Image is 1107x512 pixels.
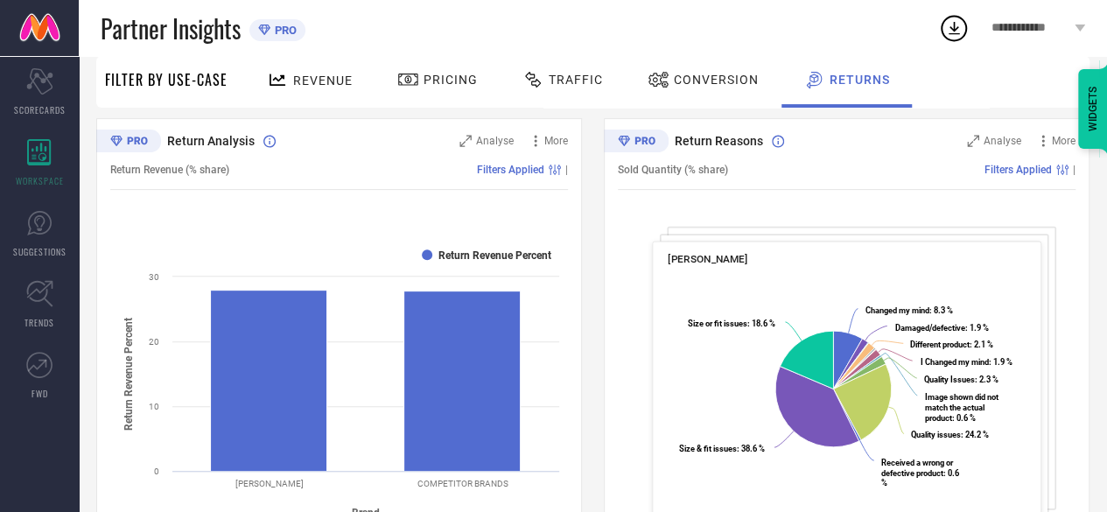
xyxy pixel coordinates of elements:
tspan: Quality Issues [923,375,974,384]
span: [PERSON_NAME] [668,253,747,265]
span: Filter By Use-Case [105,69,228,90]
text: Return Revenue Percent [438,249,551,262]
span: Return Reasons [675,134,763,148]
span: More [1052,135,1075,147]
span: SUGGESTIONS [13,245,67,258]
tspan: I Changed my mind [920,357,988,367]
span: Return Revenue (% share) [110,164,229,176]
svg: Zoom [967,135,979,147]
text: 10 [149,402,159,411]
span: Return Analysis [167,134,255,148]
span: Pricing [424,73,478,87]
text: : 0.6 % [924,392,998,423]
span: FWD [32,387,48,400]
tspan: Size or fit issues [688,318,747,327]
div: Premium [604,130,669,156]
text: : 2.1 % [910,340,993,349]
span: More [544,135,568,147]
tspan: Damaged/defective [894,323,964,333]
text: : 1.9 % [920,357,1012,367]
text: : 8.3 % [865,305,952,315]
span: TRENDS [25,316,54,329]
span: | [565,164,568,176]
span: Filters Applied [477,164,544,176]
span: Partner Insights [101,11,241,46]
div: Open download list [938,12,970,44]
text: : 0.6 % [881,457,960,487]
span: PRO [270,24,297,37]
tspan: Different product [910,340,970,349]
span: | [1073,164,1075,176]
span: Revenue [293,74,353,88]
span: Analyse [476,135,514,147]
span: SCORECARDS [14,103,66,116]
text: [PERSON_NAME] [235,479,304,488]
span: Conversion [674,73,759,87]
span: Returns [830,73,890,87]
span: Filters Applied [984,164,1052,176]
span: Analyse [984,135,1021,147]
span: WORKSPACE [16,174,64,187]
tspan: Size & fit issues [679,444,737,453]
tspan: Return Revenue Percent [123,317,135,430]
div: Premium [96,130,161,156]
text: : 24.2 % [911,430,989,439]
svg: Zoom [459,135,472,147]
text: 30 [149,272,159,282]
text: : 1.9 % [894,323,988,333]
text: 0 [154,466,159,476]
span: Traffic [549,73,603,87]
text: : 2.3 % [923,375,998,384]
text: : 18.6 % [688,318,775,327]
tspan: Changed my mind [865,305,928,315]
span: Sold Quantity (% share) [618,164,728,176]
tspan: Received a wrong or defective product [881,457,954,477]
text: 20 [149,337,159,347]
text: COMPETITOR BRANDS [417,479,508,488]
tspan: Image shown did not match the actual product [924,392,998,423]
text: : 38.6 % [679,444,765,453]
tspan: Quality issues [911,430,961,439]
